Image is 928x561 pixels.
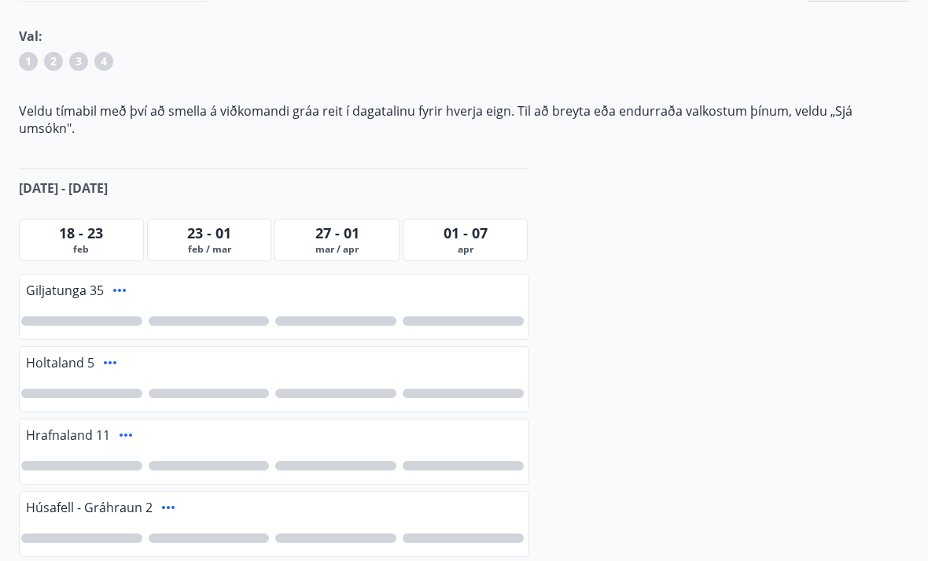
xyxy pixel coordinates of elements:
[75,54,82,69] span: 3
[187,223,231,242] span: 23 - 01
[444,223,488,242] span: 01 - 07
[101,54,107,69] span: 4
[26,426,110,444] span: Hrafnaland 11
[19,179,108,197] span: [DATE] - [DATE]
[151,243,268,256] span: feb / mar
[19,102,909,137] p: Veldu tímabil með því að smella á viðkomandi gráa reit í dagatalinu fyrir hverja eign. Til að bre...
[315,223,359,242] span: 27 - 01
[25,54,31,69] span: 1
[23,243,140,256] span: feb
[26,282,104,299] span: Giljatunga 35
[407,243,524,256] span: apr
[26,499,153,516] span: Húsafell - Gráhraun 2
[59,223,103,242] span: 18 - 23
[19,28,42,45] span: Val:
[278,243,396,256] span: mar / apr
[50,54,57,69] span: 2
[26,354,94,371] span: Holtaland 5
